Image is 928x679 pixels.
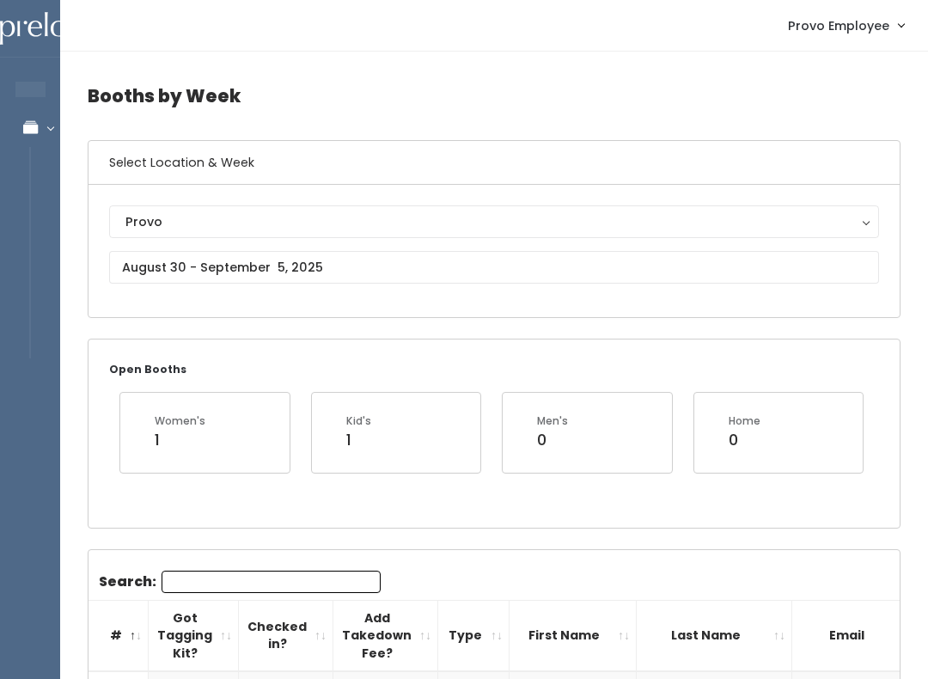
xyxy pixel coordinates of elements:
[537,429,568,451] div: 0
[637,600,792,671] th: Last Name: activate to sort column ascending
[88,72,901,119] h4: Booths by Week
[771,7,921,44] a: Provo Employee
[89,141,900,185] h6: Select Location & Week
[333,600,438,671] th: Add Takedown Fee?: activate to sort column ascending
[89,600,149,671] th: #: activate to sort column descending
[792,600,919,671] th: Email: activate to sort column ascending
[155,429,205,451] div: 1
[346,429,371,451] div: 1
[438,600,510,671] th: Type: activate to sort column ascending
[346,413,371,429] div: Kid's
[729,413,760,429] div: Home
[149,600,239,671] th: Got Tagging Kit?: activate to sort column ascending
[155,413,205,429] div: Women's
[125,212,863,231] div: Provo
[729,429,760,451] div: 0
[109,251,879,284] input: August 30 - September 5, 2025
[239,600,333,671] th: Checked in?: activate to sort column ascending
[162,571,381,593] input: Search:
[99,571,381,593] label: Search:
[109,362,186,376] small: Open Booths
[109,205,879,238] button: Provo
[537,413,568,429] div: Men's
[510,600,637,671] th: First Name: activate to sort column ascending
[788,16,889,35] span: Provo Employee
